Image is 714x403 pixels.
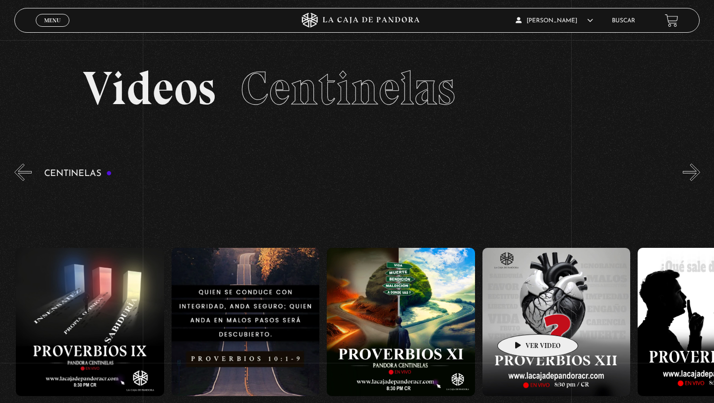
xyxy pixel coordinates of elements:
[240,60,455,116] span: Centinelas
[516,18,593,24] span: [PERSON_NAME]
[683,164,700,181] button: Next
[44,169,112,178] h3: Centinelas
[44,17,60,23] span: Menu
[665,14,678,27] a: View your shopping cart
[41,26,64,33] span: Cerrar
[83,65,631,112] h2: Videos
[612,18,635,24] a: Buscar
[14,164,32,181] button: Previous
